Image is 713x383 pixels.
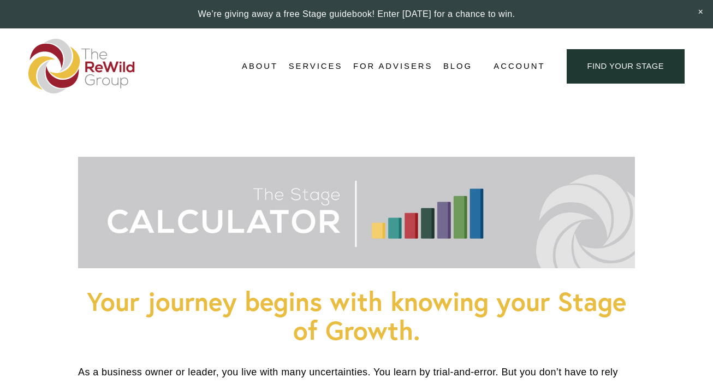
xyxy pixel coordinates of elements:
[28,39,135,93] img: The ReWild Group
[87,284,634,347] strong: Your journey begins with knowing your Stage of Growth.
[567,49,685,84] a: find your stage
[353,58,432,75] a: For Advisers
[242,59,278,74] span: About
[494,59,545,74] a: Account
[289,58,343,75] a: folder dropdown
[443,58,472,75] a: Blog
[289,59,343,74] span: Services
[242,58,278,75] a: folder dropdown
